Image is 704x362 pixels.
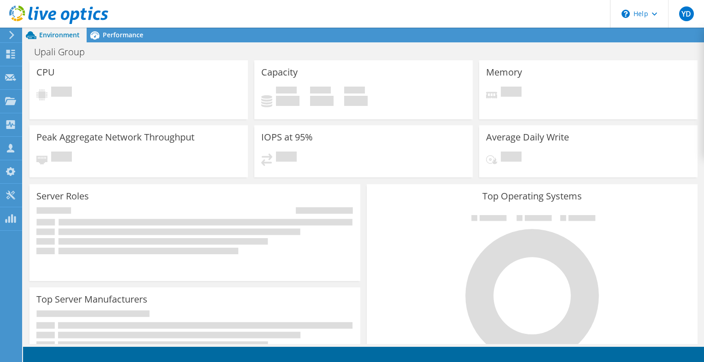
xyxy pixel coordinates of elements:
h3: Top Server Manufacturers [36,294,147,304]
h3: Capacity [261,67,298,77]
h3: IOPS at 95% [261,132,313,142]
h3: Memory [486,67,522,77]
h3: Server Roles [36,191,89,201]
span: Used [276,87,297,96]
span: Free [310,87,331,96]
h4: 0 GiB [344,96,368,106]
h1: Upali Group [30,47,99,57]
span: Pending [276,152,297,164]
span: Total [344,87,365,96]
span: Pending [501,152,522,164]
h4: 0 GiB [310,96,334,106]
h4: 0 GiB [276,96,299,106]
span: Pending [501,87,522,99]
span: Pending [51,87,72,99]
span: Environment [39,30,80,39]
h3: Peak Aggregate Network Throughput [36,132,194,142]
span: YD [679,6,694,21]
span: Performance [103,30,143,39]
h3: Average Daily Write [486,132,569,142]
h3: Top Operating Systems [374,191,691,201]
svg: \n [622,10,630,18]
span: Pending [51,152,72,164]
h3: CPU [36,67,55,77]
